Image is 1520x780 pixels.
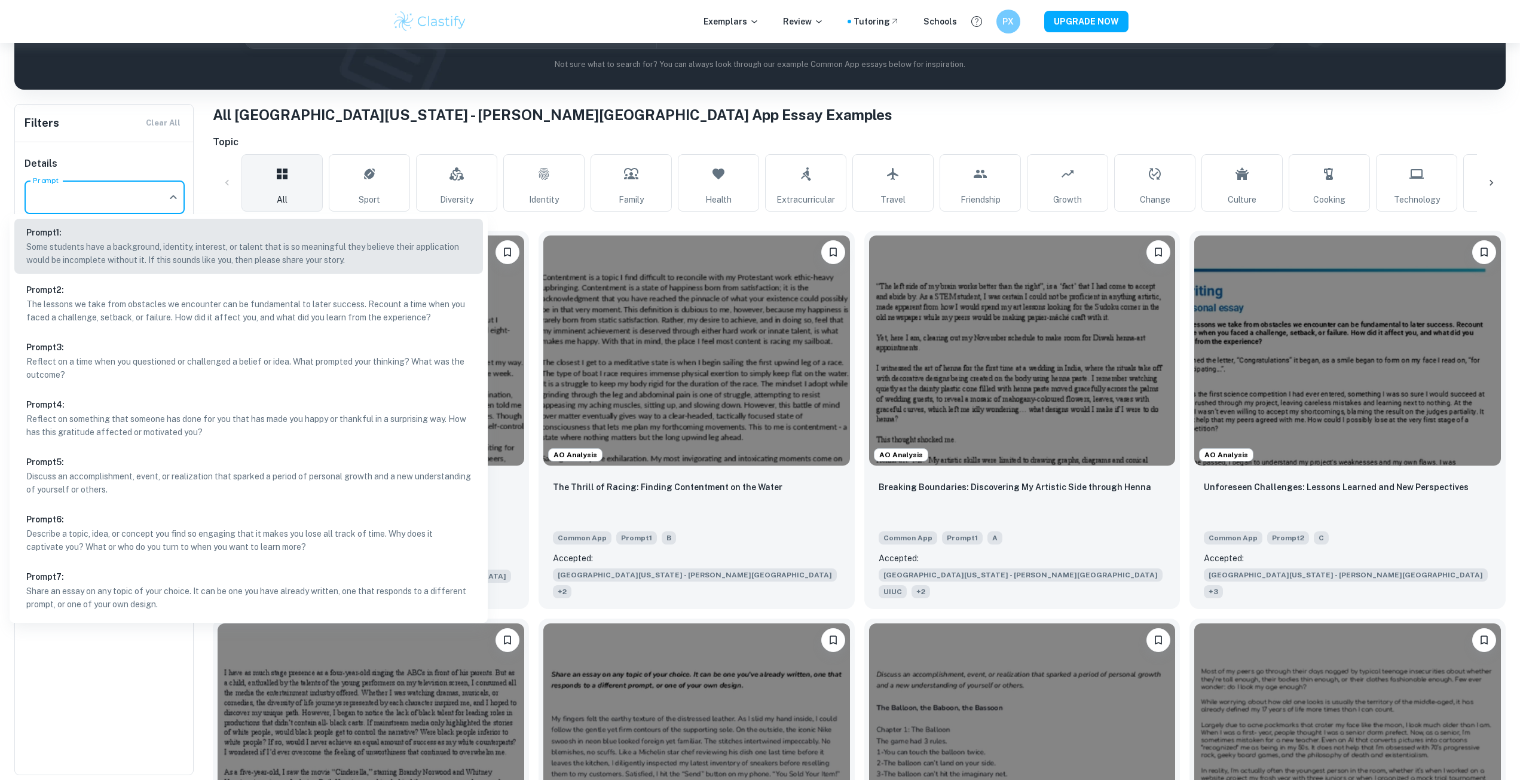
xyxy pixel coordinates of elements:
h6: Prompt 1 : [26,226,62,239]
p: Reflect on something that someone has done for you that has made you happy or thankful in a surpr... [26,412,471,439]
h6: Prompt 5 : [26,455,64,469]
p: Describe a topic, idea, or concept you find so engaging that it makes you lose all track of time.... [26,527,471,553]
h6: Prompt 2 : [26,283,64,296]
p: Some students have a background, identity, interest, or talent that is so meaningful they believe... [26,240,471,267]
p: Discuss an accomplishment, event, or realization that sparked a period of personal growth and a n... [26,470,471,496]
h6: Prompt 6 : [26,513,64,526]
p: Reflect on a time when you questioned or challenged a belief or idea. What prompted your thinking... [26,355,471,381]
h6: Prompt 4 : [26,398,65,411]
h6: Prompt 3 : [26,341,64,354]
h6: Prompt 7 : [26,570,64,583]
p: The lessons we take from obstacles we encounter can be fundamental to later success. Recount a ti... [26,298,471,324]
p: Share an essay on any topic of your choice. It can be one you have already written, one that resp... [26,585,471,611]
